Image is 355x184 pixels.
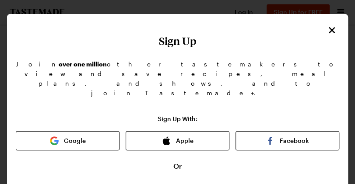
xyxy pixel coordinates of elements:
h1: Sign Up [16,35,339,47]
p: Sign Up With: [158,115,197,122]
b: over one million [59,60,107,68]
button: Facebook [235,131,339,150]
button: Apple [126,131,229,150]
span: Or [173,161,182,171]
button: Close [326,24,337,36]
p: Join other tastemakers to view and save recipes, meal plans, and shows, and to join Tastemade+. [16,59,339,98]
button: Google [16,131,120,150]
